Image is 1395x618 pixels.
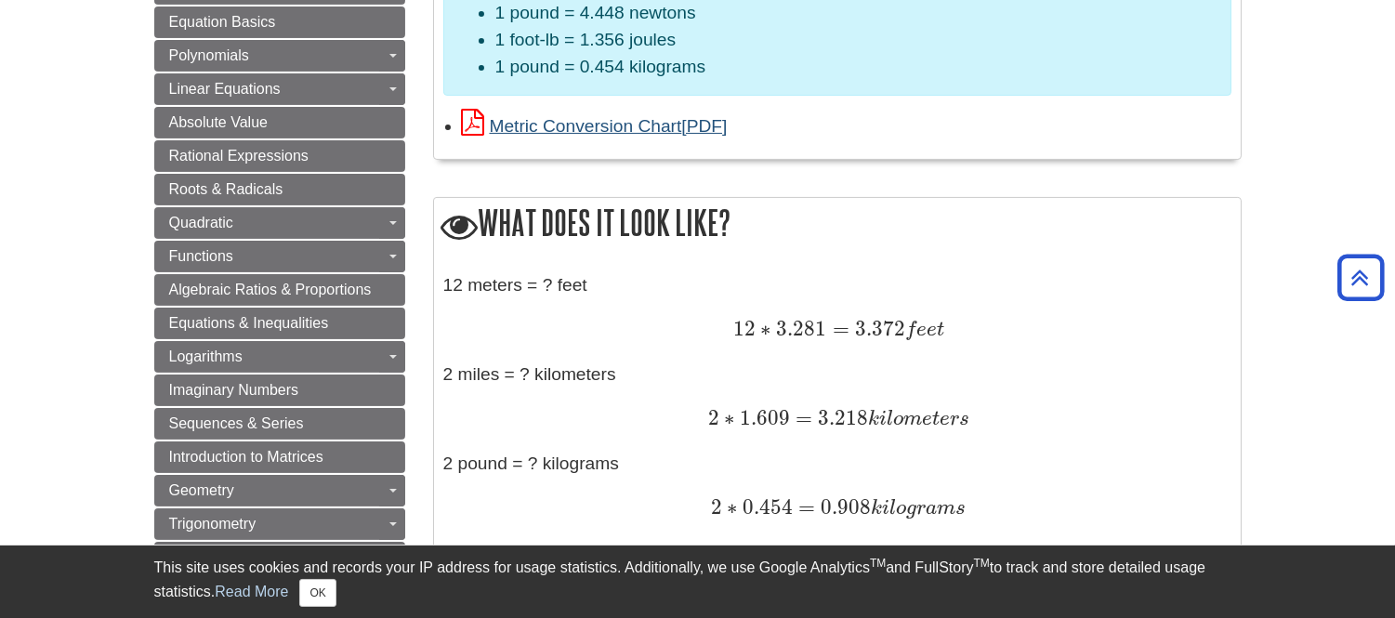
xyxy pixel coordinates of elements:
[812,405,868,430] span: 3.218
[169,148,309,164] span: Rational Expressions
[169,449,323,465] span: Introduction to Matrices
[927,320,937,340] span: e
[940,409,950,429] span: e
[154,308,405,339] a: Equations & Inequalities
[169,248,233,264] span: Functions
[733,316,756,341] span: 12
[708,405,719,430] span: 2
[955,498,966,519] span: s
[154,107,405,138] a: Absolute Value
[299,579,336,607] button: Close
[974,557,990,570] sup: TM
[882,498,889,519] span: i
[154,274,405,306] a: Algebraic Ratios & Proportions
[154,441,405,473] a: Introduction to Matrices
[906,498,916,519] span: g
[926,498,937,519] span: a
[849,316,905,341] span: 3.372
[827,316,849,341] span: =
[154,542,405,573] a: Math Documents
[154,73,405,105] a: Linear Equations
[950,409,959,429] span: r
[916,320,927,340] span: e
[870,557,886,570] sup: TM
[495,54,1217,81] li: 1 pound = 0.454 kilograms
[922,409,932,429] span: e
[887,409,893,429] span: l
[154,174,405,205] a: Roots & Radicals
[169,81,281,97] span: Linear Equations
[868,409,879,429] span: k
[434,198,1241,251] h2: What does it look like?
[169,315,329,331] span: Equations & Inequalities
[169,215,233,230] span: Quadratic
[756,316,771,341] span: ∗
[154,475,405,506] a: Geometry
[154,408,405,440] a: Sequences & Series
[462,116,728,136] a: Link opens in new window
[154,341,405,373] a: Logarithms
[722,494,738,519] span: ∗
[937,498,955,519] span: m
[154,207,405,239] a: Quadratic
[735,405,790,430] span: 1.609
[154,375,405,406] a: Imaginary Numbers
[738,494,793,519] span: 0.454
[154,241,405,272] a: Functions
[1331,265,1390,290] a: Back to Top
[154,7,405,38] a: Equation Basics
[169,516,257,532] span: Trigonometry
[169,348,243,364] span: Logarithms
[932,409,940,429] span: t
[711,494,722,519] span: 2
[169,181,283,197] span: Roots & Radicals
[905,320,916,340] span: f
[215,584,288,599] a: Read More
[169,282,372,297] span: Algebraic Ratios & Proportions
[169,14,276,30] span: Equation Basics
[154,508,405,540] a: Trigonometry
[793,494,815,519] span: =
[169,114,268,130] span: Absolute Value
[790,405,812,430] span: =
[937,320,944,340] span: t
[169,482,234,498] span: Geometry
[893,409,903,429] span: o
[169,382,299,398] span: Imaginary Numbers
[879,409,887,429] span: i
[959,409,969,429] span: s
[154,140,405,172] a: Rational Expressions
[169,47,249,63] span: Polynomials
[889,498,896,519] span: l
[495,27,1217,54] li: 1 foot-lb = 1.356 joules
[154,40,405,72] a: Polynomials
[903,409,922,429] span: m
[719,405,735,430] span: ∗
[154,557,1242,607] div: This site uses cookies and records your IP address for usage statistics. Additionally, we use Goo...
[772,316,827,341] span: 3.281
[896,498,906,519] span: o
[916,498,926,519] span: r
[815,494,871,519] span: 0.908
[169,415,304,431] span: Sequences & Series
[871,498,882,519] span: k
